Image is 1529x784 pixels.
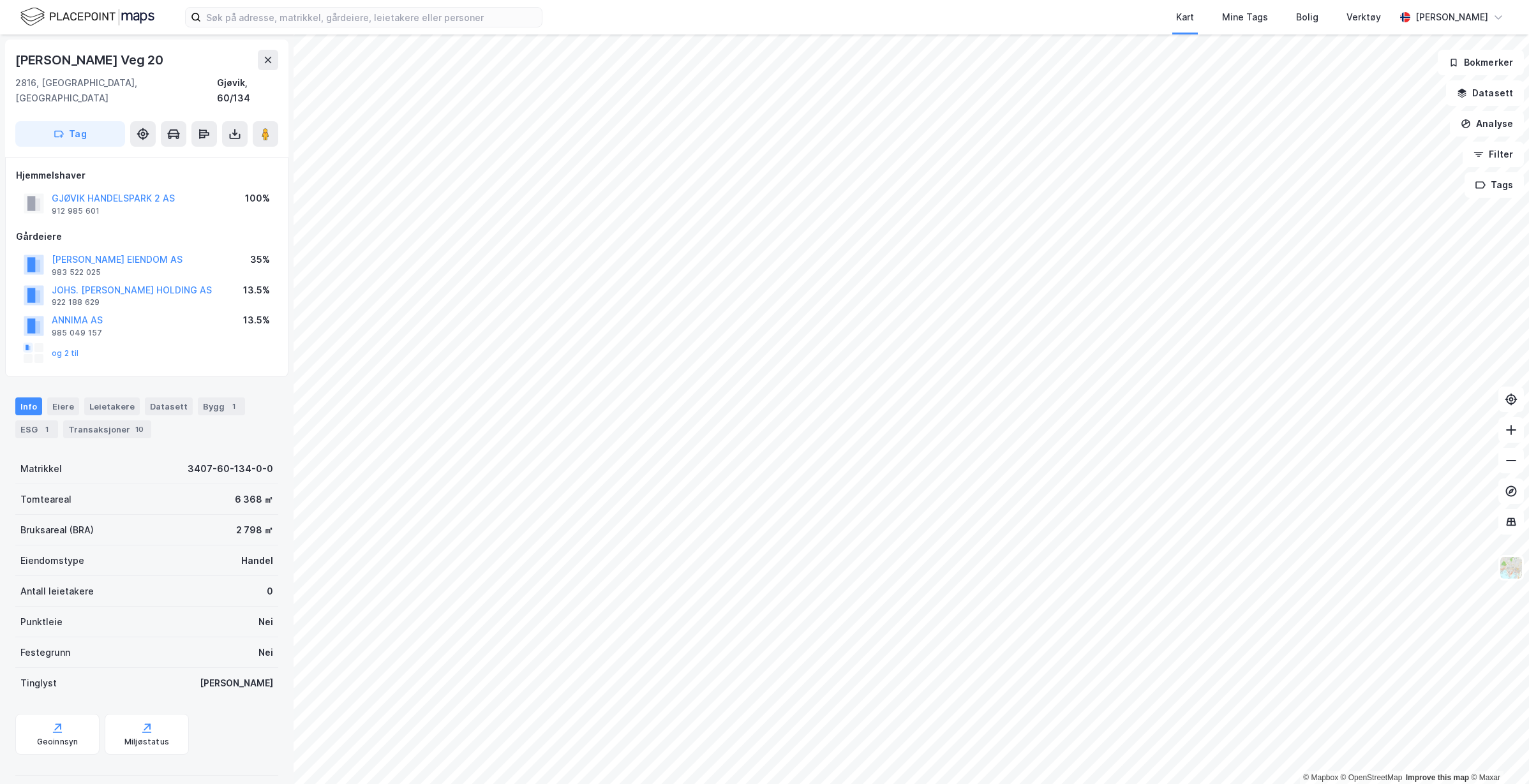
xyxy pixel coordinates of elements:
div: 1 [40,423,53,436]
div: Bolig [1296,10,1318,25]
a: OpenStreetMap [1341,773,1403,782]
div: Kart [1176,10,1194,25]
div: Gjøvik, 60/134 [217,75,278,106]
div: 1 [227,400,240,413]
div: 100% [245,191,270,206]
div: 6 368 ㎡ [235,492,273,507]
iframe: Chat Widget [1465,723,1529,784]
button: Filter [1463,142,1524,167]
button: Tags [1465,172,1524,198]
div: Bygg [198,397,245,415]
div: Nei [258,645,273,660]
div: Matrikkel [20,461,62,477]
div: 3407-60-134-0-0 [188,461,273,477]
div: Tomteareal [20,492,71,507]
div: Festegrunn [20,645,70,660]
a: Improve this map [1406,773,1469,782]
div: Mine Tags [1222,10,1268,25]
div: Nei [258,614,273,630]
div: Miljøstatus [124,737,169,747]
div: ESG [15,420,58,438]
div: Punktleie [20,614,63,630]
div: Verktøy [1346,10,1381,25]
input: Søk på adresse, matrikkel, gårdeiere, leietakere eller personer [201,8,542,27]
div: Hjemmelshaver [16,168,278,183]
div: 35% [250,252,270,267]
div: Datasett [145,397,193,415]
div: [PERSON_NAME] [200,676,273,691]
div: 985 049 157 [52,328,102,338]
div: Gårdeiere [16,229,278,244]
div: 0 [267,584,273,599]
div: Antall leietakere [20,584,94,599]
button: Bokmerker [1438,50,1524,75]
button: Datasett [1446,80,1524,106]
div: Info [15,397,42,415]
div: [PERSON_NAME] Veg 20 [15,50,166,70]
a: Mapbox [1303,773,1338,782]
div: Handel [241,553,273,568]
div: 10 [133,423,146,436]
div: 983 522 025 [52,267,101,277]
div: 912 985 601 [52,206,100,216]
div: Bruksareal (BRA) [20,522,94,538]
div: Eiendomstype [20,553,84,568]
button: Tag [15,121,125,147]
img: Z [1499,556,1523,580]
div: Eiere [47,397,79,415]
img: logo.f888ab2527a4732fd821a326f86c7f29.svg [20,6,154,28]
div: 2 798 ㎡ [236,522,273,538]
div: 922 188 629 [52,297,100,307]
div: Leietakere [84,397,140,415]
div: 13.5% [243,313,270,328]
div: 13.5% [243,283,270,298]
div: [PERSON_NAME] [1415,10,1488,25]
div: Tinglyst [20,676,57,691]
div: 2816, [GEOGRAPHIC_DATA], [GEOGRAPHIC_DATA] [15,75,217,106]
button: Analyse [1450,111,1524,137]
div: Geoinnsyn [37,737,78,747]
div: Transaksjoner [63,420,151,438]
